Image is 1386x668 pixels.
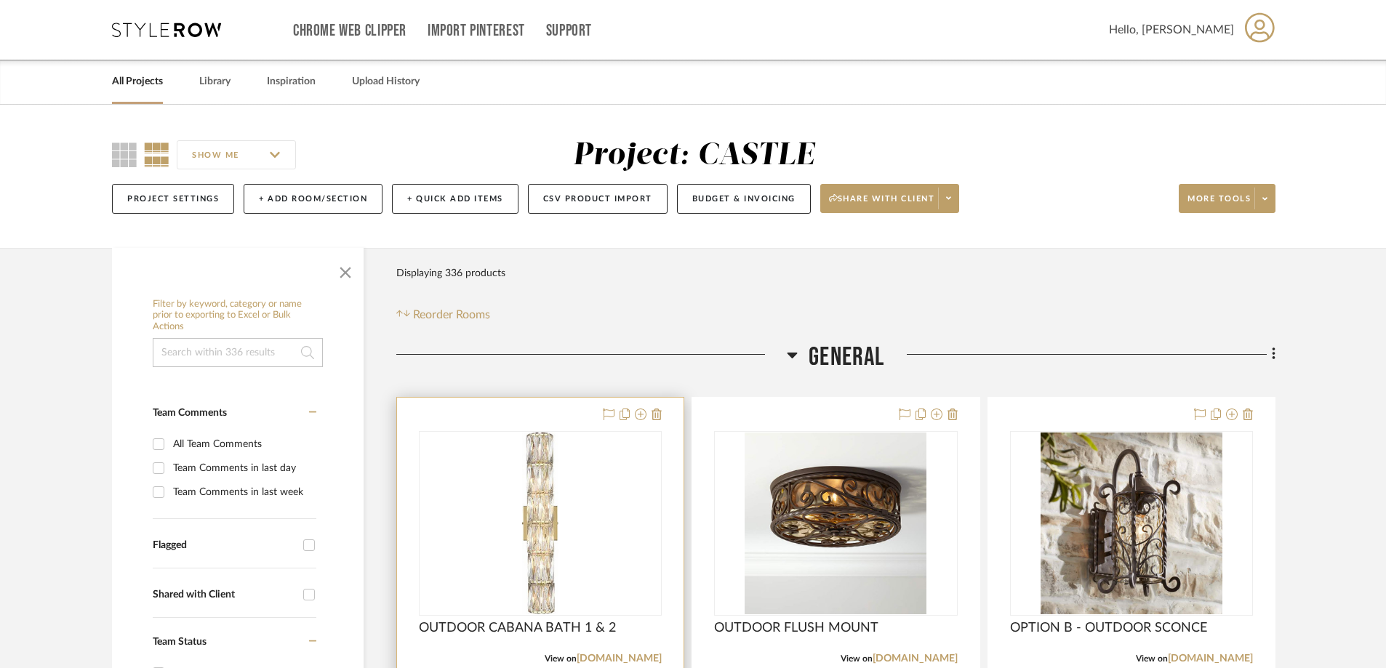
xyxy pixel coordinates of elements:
[153,589,296,601] div: Shared with Client
[573,140,814,171] div: Project: CASTLE
[829,193,935,215] span: Share with client
[545,654,577,663] span: View on
[413,306,490,323] span: Reorder Rooms
[1136,654,1168,663] span: View on
[841,654,873,663] span: View on
[244,184,382,214] button: + Add Room/Section
[546,25,592,37] a: Support
[331,255,360,284] button: Close
[392,184,518,214] button: + Quick Add Items
[528,184,668,214] button: CSV Product Import
[1109,21,1234,39] span: Hello, [PERSON_NAME]
[293,25,406,37] a: Chrome Web Clipper
[420,432,661,615] div: 0
[1041,432,1222,614] img: OPTION B - OUTDOOR SCONCE
[396,259,505,288] div: Displaying 336 products
[873,653,958,664] a: [DOMAIN_NAME]
[153,539,296,552] div: Flagged
[173,480,313,504] div: Team Comments in last week
[199,72,231,92] a: Library
[577,653,662,664] a: [DOMAIN_NAME]
[112,72,163,92] a: All Projects
[153,338,323,367] input: Search within 336 results
[714,620,878,636] span: OUTDOOR FLUSH MOUNT
[419,620,616,636] span: OUTDOOR CABANA BATH 1 & 2
[820,184,960,213] button: Share with client
[745,432,926,614] img: OUTDOOR FLUSH MOUNT
[1187,193,1251,215] span: More tools
[173,456,313,480] div: Team Comments in last day
[267,72,316,92] a: Inspiration
[1179,184,1275,213] button: More tools
[809,342,884,373] span: GENERAL
[153,637,207,647] span: Team Status
[677,184,811,214] button: Budget & Invoicing
[1010,620,1207,636] span: OPTION B - OUTDOOR SCONCE
[352,72,420,92] a: Upload History
[396,306,490,323] button: Reorder Rooms
[153,299,323,333] h6: Filter by keyword, category or name prior to exporting to Excel or Bulk Actions
[1168,653,1253,664] a: [DOMAIN_NAME]
[428,25,525,37] a: Import Pinterest
[173,432,313,456] div: All Team Comments
[112,184,234,214] button: Project Settings
[153,408,227,418] span: Team Comments
[522,432,558,614] img: OUTDOOR CABANA BATH 1 & 2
